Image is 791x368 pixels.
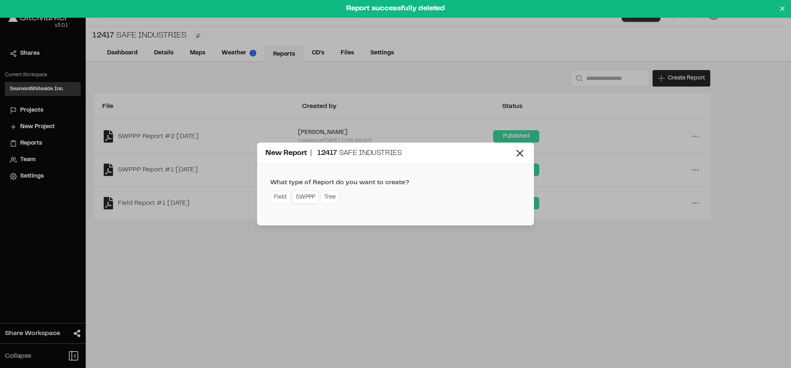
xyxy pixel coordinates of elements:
[265,148,514,159] div: New Report
[321,191,339,204] a: Tree
[339,150,402,157] span: Safe Industries
[270,191,290,204] a: Field
[310,150,312,157] span: |
[317,150,337,157] span: 12417
[292,191,319,204] a: SWPPP
[270,178,409,188] div: What type of Report do you want to create?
